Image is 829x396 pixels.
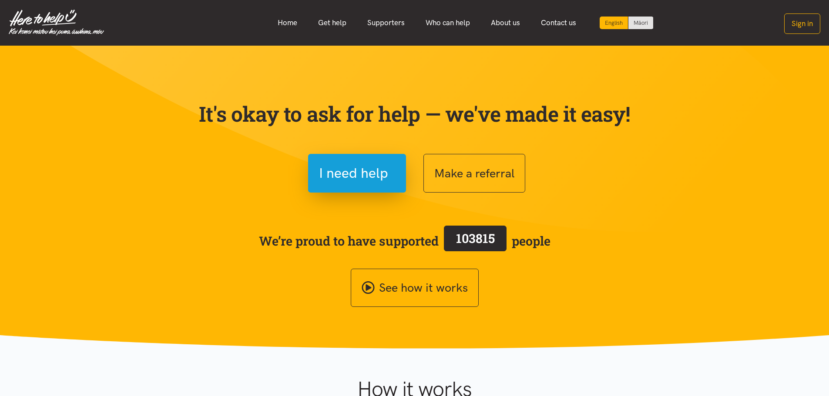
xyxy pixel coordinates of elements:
a: Contact us [530,13,587,32]
a: Who can help [415,13,480,32]
p: It's okay to ask for help — we've made it easy! [197,101,632,126]
a: 103815 [439,224,512,258]
a: Home [267,13,308,32]
a: About us [480,13,530,32]
a: Get help [308,13,357,32]
span: I need help [319,162,388,184]
span: We’re proud to have supported people [259,224,550,258]
span: 103815 [456,230,495,246]
button: Make a referral [423,154,525,193]
a: Switch to Te Reo Māori [628,17,653,29]
div: Current language [600,17,628,29]
button: I need help [308,154,406,193]
button: Sign in [784,13,820,34]
a: See how it works [351,269,479,307]
a: Supporters [357,13,415,32]
img: Home [9,10,104,36]
div: Language toggle [600,17,654,29]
